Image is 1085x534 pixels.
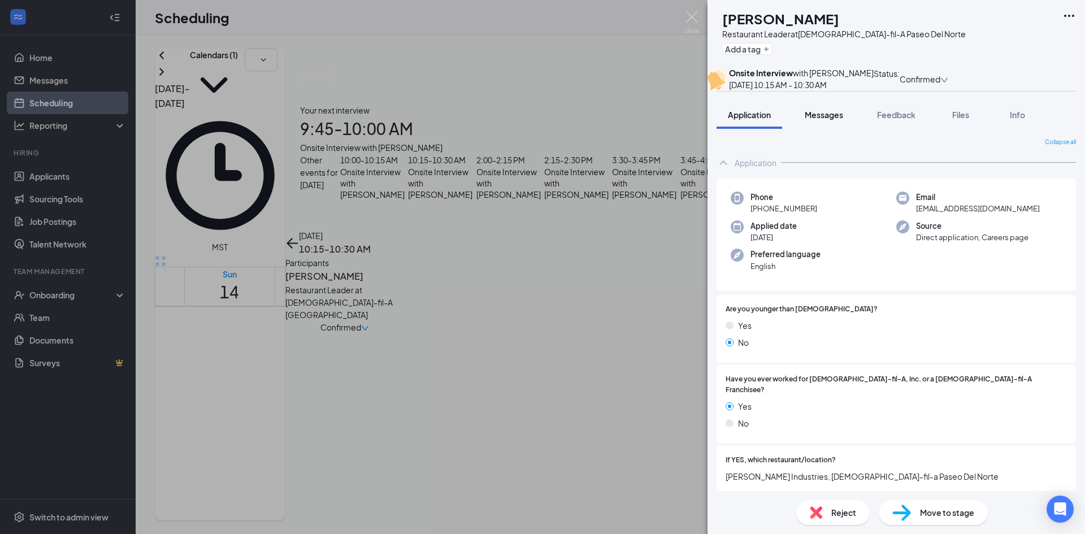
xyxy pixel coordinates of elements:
h1: [PERSON_NAME] [722,9,839,28]
span: Reject [831,506,856,519]
span: [EMAIL_ADDRESS][DOMAIN_NAME] [916,203,1040,214]
span: [DATE] [750,232,797,243]
span: Preferred language [750,249,821,260]
span: If YES, which restaurant/location? [726,455,836,466]
span: Feedback [877,110,915,120]
span: down [940,76,948,84]
span: Collapse all [1045,138,1076,147]
button: PlusAdd a tag [722,43,772,55]
span: Yes [738,400,752,413]
span: Email [916,192,1040,203]
div: Restaurant Leader at [DEMOGRAPHIC_DATA]-fil-A Paseo Del Norte [722,28,966,40]
div: Open Intercom Messenger [1047,496,1074,523]
svg: ChevronUp [717,156,730,170]
span: Applied date [750,220,797,232]
span: Confirmed [900,73,940,85]
b: Onsite Interview [729,68,793,78]
span: Yes [738,319,752,332]
span: Direct application, Careers page [916,232,1028,243]
span: Phone [750,192,817,203]
div: Application [735,157,776,168]
svg: Plus [763,46,770,53]
div: [DATE] 10:15 AM - 10:30 AM [729,79,874,91]
span: Info [1010,110,1025,120]
div: Status : [874,67,900,91]
span: Have you ever worked for [DEMOGRAPHIC_DATA]-fil-A, Inc. or a [DEMOGRAPHIC_DATA]-fil-A Franchisee? [726,374,1067,396]
span: [PHONE_NUMBER] [750,203,817,214]
span: Source [916,220,1028,232]
span: No [738,336,749,349]
span: Messages [805,110,843,120]
span: Application [728,110,771,120]
span: No [738,417,749,429]
span: Move to stage [920,506,974,519]
div: with [PERSON_NAME] [729,67,874,79]
span: Files [952,110,969,120]
span: Are you younger than [DEMOGRAPHIC_DATA]? [726,304,878,315]
span: [PERSON_NAME] Industries, [DEMOGRAPHIC_DATA]-fil-a Paseo Del Norte [726,470,1067,483]
svg: Ellipses [1062,9,1076,23]
span: English [750,261,821,272]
